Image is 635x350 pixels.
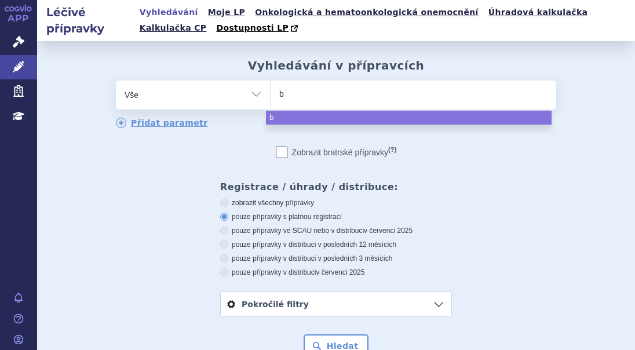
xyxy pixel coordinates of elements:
[248,59,425,72] h2: Vyhledávání v přípravcích
[220,268,452,277] label: pouze přípravky v distribuci
[116,118,208,128] a: Přidat parametr
[205,5,249,20] a: Moje LP
[220,198,452,207] label: zobrazit všechny přípravky
[364,227,413,235] span: v červenci 2025
[251,5,482,20] a: Onkologická a hematoonkologická onemocnění
[216,23,289,32] span: Dostupnosti LP
[213,20,304,37] a: Dostupnosti LP
[220,212,452,221] label: pouze přípravky s platnou registrací
[220,240,452,249] label: pouze přípravky v distribuci v posledních 12 měsících
[220,226,452,235] label: pouze přípravky ve SCAU nebo v distribuci
[388,146,396,154] abbr: (?)
[316,268,364,276] span: v červenci 2025
[220,181,452,192] h3: Registrace / úhrady / distribuce:
[37,4,136,37] h2: Léčivé přípravky
[276,147,397,158] label: Zobrazit bratrské přípravky
[485,5,592,20] a: Úhradová kalkulačka
[266,111,552,125] li: b
[221,292,451,316] a: Pokročilé filtry
[136,20,210,36] a: Kalkulačka CP
[220,254,452,263] label: pouze přípravky v distribuci v posledních 3 měsících
[136,5,202,20] a: Vyhledávání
